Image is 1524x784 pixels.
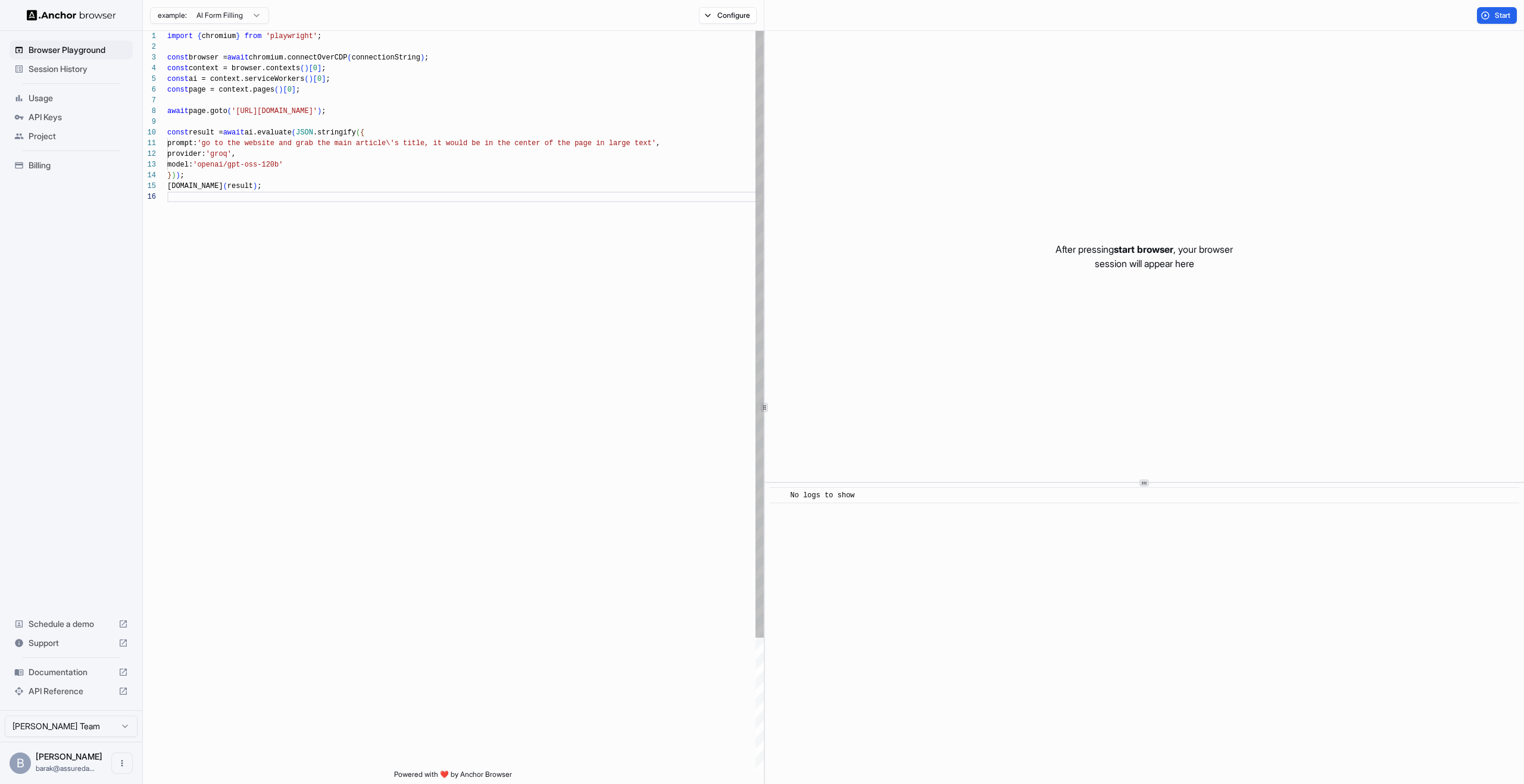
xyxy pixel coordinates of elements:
[227,182,253,190] span: result
[626,139,656,148] span: e text'
[1477,7,1517,24] button: Start
[143,127,156,138] div: 10
[29,92,128,104] span: Usage
[227,107,232,115] span: (
[10,663,133,682] div: Documentation
[167,32,193,40] span: import
[10,614,133,634] div: Schedule a demo
[236,32,240,40] span: }
[167,139,197,148] span: prompt:
[347,54,351,62] span: (
[143,159,156,170] div: 13
[143,84,156,95] div: 6
[411,139,626,148] span: tle, it would be in the center of the page in larg
[257,182,261,190] span: ;
[776,490,782,501] span: ​
[249,54,348,62] span: chromium.connectOverCDP
[288,86,292,94] span: 0
[253,182,257,190] span: )
[292,128,296,137] span: (
[189,128,223,137] span: result =
[321,64,326,73] span: ;
[304,75,308,83] span: (
[176,171,180,180] span: )
[394,770,512,784] span: Powered with ❤️ by Anchor Browser
[143,42,156,52] div: 2
[143,74,156,84] div: 5
[202,32,236,40] span: chromium
[296,86,300,94] span: ;
[232,150,236,158] span: ,
[29,159,128,171] span: Billing
[143,63,156,74] div: 4
[223,128,245,137] span: await
[1495,11,1511,20] span: Start
[356,128,360,137] span: (
[206,150,232,158] span: 'groq'
[304,64,308,73] span: )
[36,751,102,761] span: Barak Schieber
[313,75,317,83] span: [
[656,139,660,148] span: ,
[317,75,321,83] span: 0
[143,192,156,202] div: 16
[283,86,287,94] span: [
[143,95,156,106] div: 7
[29,685,114,697] span: API Reference
[300,64,304,73] span: (
[29,618,114,630] span: Schedule a demo
[143,52,156,63] div: 3
[10,89,133,108] div: Usage
[317,32,321,40] span: ;
[197,139,411,148] span: 'go to the website and grab the main article\'s ti
[321,75,326,83] span: ]
[111,752,133,774] button: Open menu
[143,106,156,117] div: 8
[167,182,223,190] span: [DOMAIN_NAME]
[167,86,189,94] span: const
[167,128,189,137] span: const
[29,637,114,649] span: Support
[167,75,189,83] span: const
[10,156,133,175] div: Billing
[29,130,128,142] span: Project
[274,86,279,94] span: (
[171,171,176,180] span: )
[10,127,133,146] div: Project
[167,150,206,158] span: provider:
[167,54,189,62] span: const
[313,128,356,137] span: .stringify
[158,11,187,20] span: example:
[180,171,185,180] span: ;
[193,161,283,169] span: 'openai/gpt-oss-120b'
[143,149,156,159] div: 12
[227,54,249,62] span: await
[29,44,128,56] span: Browser Playground
[167,171,171,180] span: }
[189,86,274,94] span: page = context.pages
[143,170,156,181] div: 14
[10,634,133,653] div: Support
[10,108,133,127] div: API Keys
[10,40,133,59] div: Browser Playground
[167,107,189,115] span: await
[143,117,156,127] div: 9
[167,64,189,73] span: const
[266,32,317,40] span: 'playwright'
[143,181,156,192] div: 15
[29,111,128,123] span: API Keys
[29,666,114,678] span: Documentation
[232,107,317,115] span: '[URL][DOMAIN_NAME]'
[189,75,304,83] span: ai = context.serviceWorkers
[326,75,330,83] span: ;
[245,128,292,137] span: ai.evaluate
[143,138,156,149] div: 11
[292,86,296,94] span: ]
[317,107,321,115] span: )
[167,161,193,169] span: model:
[321,107,326,115] span: ;
[309,75,313,83] span: )
[1055,242,1233,271] p: After pressing , your browser session will appear here
[189,64,300,73] span: context = browser.contexts
[279,86,283,94] span: )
